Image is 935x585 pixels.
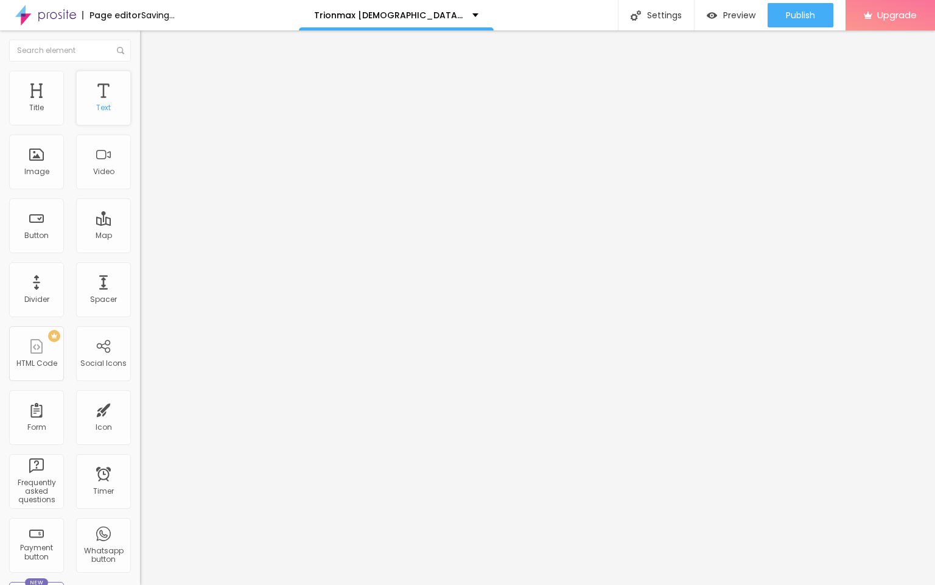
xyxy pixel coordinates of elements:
div: Map [96,231,112,240]
div: Page editor [82,11,141,19]
p: Trionmax [DEMOGRAPHIC_DATA][MEDICAL_DATA] Gummies We Tested It For 90 Days "How To Buy"? [314,11,463,19]
button: Publish [768,3,833,27]
div: Social Icons [80,359,127,368]
div: Spacer [90,295,117,304]
span: Preview [723,10,755,20]
div: Frequently asked questions [12,478,60,505]
img: Icone [631,10,641,21]
div: Title [29,103,44,112]
div: Text [96,103,111,112]
img: view-1.svg [707,10,717,21]
span: Upgrade [877,10,917,20]
div: Video [93,167,114,176]
input: Search element [9,40,131,61]
img: Icone [117,47,124,54]
span: Publish [786,10,815,20]
div: Image [24,167,49,176]
div: Divider [24,295,49,304]
div: Payment button [12,544,60,561]
iframe: Editor [140,30,935,585]
button: Preview [695,3,768,27]
div: Form [27,423,46,432]
div: HTML Code [16,359,57,368]
div: Whatsapp button [79,547,127,564]
div: Button [24,231,49,240]
div: Icon [96,423,112,432]
div: Saving... [141,11,175,19]
div: Timer [93,487,114,496]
